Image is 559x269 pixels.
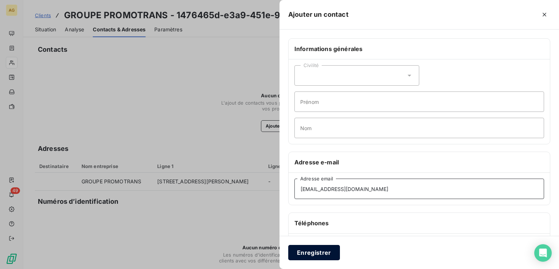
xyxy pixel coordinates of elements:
[294,44,544,53] h6: Informations générales
[294,179,544,199] input: placeholder
[294,158,544,167] h6: Adresse e-mail
[534,244,552,262] div: Open Intercom Messenger
[288,245,340,260] button: Enregistrer
[294,118,544,138] input: placeholder
[288,9,349,20] h5: Ajouter un contact
[294,219,544,227] h6: Téléphones
[294,91,544,112] input: placeholder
